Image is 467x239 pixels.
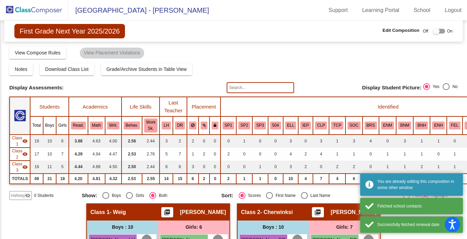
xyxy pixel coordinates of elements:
[22,151,28,157] mat-icon: visibility
[199,161,210,174] td: 0
[245,192,261,199] div: Scores
[413,116,430,134] th: Behavior Needs Heavy
[423,28,428,34] span: Off
[379,116,396,134] th: Emotional Needs - Moderate
[122,97,160,116] th: Life Skills
[313,116,329,134] th: Class Leader - Positive influence
[298,135,313,148] td: 0
[298,116,313,134] th: Individualized Education Plan
[210,116,220,134] th: Keep with teacher
[160,116,173,134] th: Lorraine Horgan
[105,161,122,174] td: 4.50
[87,221,158,234] div: Boys : 10
[222,192,356,199] mat-radio-group: Select an option
[43,148,56,161] td: 10
[25,193,30,198] mat-icon: visibility_off
[379,135,396,148] td: 0
[345,148,363,161] td: 1
[396,161,413,174] td: 1
[160,161,173,174] td: 6
[413,135,430,148] td: 1
[268,148,283,161] td: 0
[300,122,311,129] button: IEP
[9,47,66,59] button: View Compose Rules
[22,138,28,144] mat-icon: visibility
[162,122,171,129] button: LH
[345,174,363,184] td: 6
[396,116,413,134] th: Behavior Needs- Moderate
[56,174,69,184] td: 18
[379,161,396,174] td: 1
[298,148,313,161] td: 2
[12,148,22,160] span: Class 2
[268,135,283,148] td: 0
[362,85,421,91] span: Display Student Picture:
[56,148,69,161] td: 7
[252,135,268,148] td: 0
[107,122,119,129] button: Writ.
[220,135,236,148] td: 0
[268,161,283,174] td: 0
[122,174,142,184] td: 2.53
[313,135,329,148] td: 3
[124,122,140,129] button: Behav.
[357,5,405,16] a: Learning Portal
[110,209,126,216] span: - Weig
[365,122,377,129] button: BRS
[329,148,345,161] td: 1
[9,63,33,75] button: Notes
[30,135,43,148] td: 16
[199,116,210,134] th: Keep with students
[175,122,185,129] button: DR
[88,148,105,161] td: 4.94
[447,161,463,174] td: 1
[45,66,89,72] span: Download Class List
[69,161,88,174] td: 4.44
[236,135,252,148] td: 1
[199,135,210,148] td: 0
[10,135,30,148] td: Lise Weig - Weig
[313,174,329,184] td: 7
[450,84,457,90] div: No
[345,135,363,148] td: 3
[252,148,268,161] td: 0
[12,161,22,173] span: Class 3
[122,161,142,174] td: 2.50
[381,122,394,129] button: ENM
[396,148,413,161] td: 1
[363,161,379,174] td: 0
[56,135,69,148] td: 6
[187,174,199,184] td: 6
[71,122,86,129] button: Read.
[43,161,56,174] td: 11
[142,148,160,161] td: 2.76
[161,207,173,217] button: Print Students Details
[101,63,192,75] button: Grade/Archive Students in Table View
[173,161,187,174] td: 6
[254,122,266,129] button: SP3
[227,82,294,93] input: Search...
[377,178,458,191] div: You are already editing this composition in some other window
[236,148,252,161] td: 0
[187,148,199,161] td: 1
[122,148,142,161] td: 2.53
[69,135,88,148] td: 3.88
[12,135,22,147] span: Class 1
[43,116,56,134] th: Boys
[30,161,43,174] td: 16
[43,174,56,184] td: 31
[88,161,105,174] td: 4.88
[22,164,28,170] mat-icon: visibility
[68,5,209,16] span: [GEOGRAPHIC_DATA] - [PERSON_NAME]
[173,174,187,184] td: 15
[90,209,110,216] span: Class 1
[432,122,445,129] button: ENH
[15,50,61,55] span: View Compose Rules
[329,174,345,184] td: 4
[220,174,236,184] td: 2
[34,192,53,199] span: 0 Students
[222,192,233,199] span: Sort:
[30,148,43,161] td: 17
[439,5,467,16] a: Logout
[187,161,199,174] td: 3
